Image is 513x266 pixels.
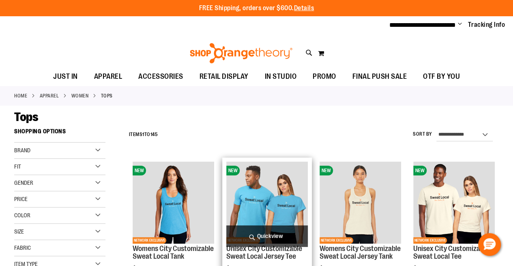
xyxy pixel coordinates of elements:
[226,162,308,243] img: Unisex City Customizable Fine Jersey Tee
[305,67,344,86] a: PROMO
[320,162,401,243] img: City Customizable Jersey Racerback Tank
[101,92,113,99] strong: Tops
[413,244,489,261] a: Unisex City Customizable Sweat Local Tee
[226,162,308,244] a: Unisex City Customizable Fine Jersey TeeNEWNETWORK EXCLUSIVE
[458,21,462,29] button: Account menu
[133,237,166,244] span: NETWORK EXCLUSIVE
[133,244,214,261] a: Womens City Customizable Sweat Local Tank
[86,67,131,86] a: APPAREL
[415,67,468,86] a: OTF BY YOU
[226,225,308,247] a: Quickview
[14,147,30,154] span: Brand
[320,237,353,244] span: NETWORK EXCLUSIVE
[265,67,297,86] span: IN STUDIO
[150,132,158,137] span: 145
[129,128,158,141] h2: Items to
[94,67,122,86] span: APPAREL
[189,43,294,63] img: Shop Orangetheory
[313,67,336,86] span: PROMO
[191,67,257,86] a: RETAIL DISPLAY
[14,196,28,202] span: Price
[413,162,495,243] img: Image of Unisex City Customizable Very Important Tee
[413,166,427,175] span: NEW
[468,20,505,29] a: Tracking Info
[133,162,214,244] a: City Customizable Perfect Racerback TankNEWNETWORK EXCLUSIVE
[226,166,240,175] span: NEW
[133,162,214,243] img: City Customizable Perfect Racerback Tank
[413,162,495,244] a: Image of Unisex City Customizable Very Important TeeNEWNETWORK EXCLUSIVE
[320,244,401,261] a: Womens City Customizable Sweat Local Jersey Tank
[142,132,144,137] span: 1
[200,67,249,86] span: RETAIL DISPLAY
[478,233,501,256] button: Hello, have a question? Let’s chat.
[14,92,27,99] a: Home
[344,67,415,86] a: FINAL PUSH SALE
[53,67,78,86] span: JUST IN
[45,67,86,86] a: JUST IN
[14,244,31,251] span: Fabric
[257,67,305,86] a: IN STUDIO
[413,237,447,244] span: NETWORK EXCLUSIVE
[320,166,333,175] span: NEW
[14,179,33,186] span: Gender
[199,4,314,13] p: FREE Shipping, orders over $600.
[71,92,89,99] a: WOMEN
[133,166,146,175] span: NEW
[413,131,432,138] label: Sort By
[14,163,21,170] span: Fit
[14,124,105,143] strong: Shopping Options
[138,67,183,86] span: ACCESSORIES
[14,228,24,235] span: Size
[226,244,302,261] a: Unisex City Customizable Sweat Local Jersey Tee
[352,67,407,86] span: FINAL PUSH SALE
[40,92,59,99] a: APPAREL
[14,110,38,124] span: Tops
[14,212,30,218] span: Color
[320,162,401,244] a: City Customizable Jersey Racerback TankNEWNETWORK EXCLUSIVE
[423,67,460,86] span: OTF BY YOU
[130,67,191,86] a: ACCESSORIES
[294,4,314,12] a: Details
